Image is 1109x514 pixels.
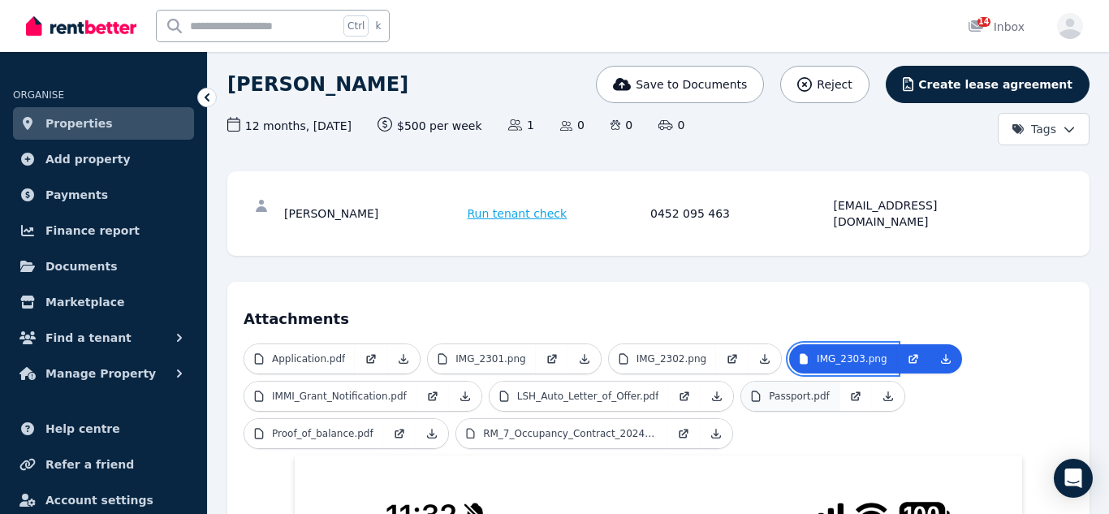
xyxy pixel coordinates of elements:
span: Add property [45,149,131,169]
a: Payments [13,179,194,211]
span: Help centre [45,419,120,438]
button: Tags [998,113,1090,145]
span: Refer a friend [45,455,134,474]
a: Open in new Tab [383,419,416,448]
a: Download Attachment [568,344,601,374]
span: Account settings [45,490,153,510]
span: Finance report [45,221,140,240]
a: Help centre [13,412,194,445]
button: Save to Documents [596,66,765,103]
a: Marketplace [13,286,194,318]
a: IMG_2303.png [789,344,896,374]
a: IMMI_Grant_Notification.pdf [244,382,416,411]
span: 0 [658,117,684,133]
span: 1 [508,117,534,133]
button: Manage Property [13,357,194,390]
div: Inbox [968,19,1025,35]
img: RentBetter [26,14,136,38]
button: Find a tenant [13,322,194,354]
span: Find a tenant [45,328,132,348]
button: Reject [780,66,869,103]
p: Application.pdf [272,352,345,365]
a: Documents [13,250,194,283]
span: Tags [1012,121,1056,137]
a: Download Attachment [416,419,448,448]
div: 0452 095 463 [650,197,829,230]
a: Properties [13,107,194,140]
a: Download Attachment [930,344,962,374]
a: Open in new Tab [355,344,387,374]
span: $500 per week [378,117,482,134]
span: Manage Property [45,364,156,383]
h4: Attachments [244,298,1073,330]
span: Marketplace [45,292,124,312]
a: Open in new Tab [897,344,930,374]
a: Proof_of_balance.pdf [244,419,383,448]
a: Download Attachment [872,382,904,411]
p: IMG_2302.png [636,352,706,365]
p: LSH_Auto_Letter_of_Offer.pdf [517,390,659,403]
span: Properties [45,114,113,133]
span: Reject [817,76,852,93]
a: Download Attachment [749,344,781,374]
a: Download Attachment [387,344,420,374]
button: Create lease agreement [886,66,1090,103]
p: IMMI_Grant_Notification.pdf [272,390,407,403]
span: 12 months , [DATE] [227,117,352,134]
p: RM_7_Occupancy_Contract_2024.pdf [483,427,658,440]
span: Run tenant check [468,205,567,222]
a: IMG_2302.png [609,344,716,374]
a: Download Attachment [700,419,732,448]
span: 0 [611,117,632,133]
a: RM_7_Occupancy_Contract_2024.pdf [456,419,667,448]
a: Add property [13,143,194,175]
span: Payments [45,185,108,205]
p: Proof_of_balance.pdf [272,427,373,440]
span: k [375,19,381,32]
a: Application.pdf [244,344,355,374]
a: Open in new Tab [416,382,449,411]
a: Download Attachment [449,382,481,411]
span: 0 [560,117,585,133]
span: Documents [45,257,118,276]
a: Download Attachment [701,382,733,411]
div: Open Intercom Messenger [1054,459,1093,498]
a: Finance report [13,214,194,247]
a: LSH_Auto_Letter_of_Offer.pdf [490,382,669,411]
div: [EMAIL_ADDRESS][DOMAIN_NAME] [834,197,1012,230]
span: ORGANISE [13,89,64,101]
a: Refer a friend [13,448,194,481]
h1: [PERSON_NAME] [227,71,408,97]
a: Open in new Tab [536,344,568,374]
a: Open in new Tab [668,382,701,411]
a: Open in new Tab [667,419,700,448]
a: Passport.pdf [741,382,839,411]
a: Open in new Tab [716,344,749,374]
a: IMG_2301.png [428,344,535,374]
span: Save to Documents [636,76,747,93]
div: [PERSON_NAME] [284,197,463,230]
span: Ctrl [343,15,369,37]
p: IMG_2303.png [817,352,887,365]
p: IMG_2301.png [455,352,525,365]
p: Passport.pdf [769,390,829,403]
a: Open in new Tab [839,382,872,411]
span: Create lease agreement [918,76,1072,93]
span: 14 [977,17,990,27]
